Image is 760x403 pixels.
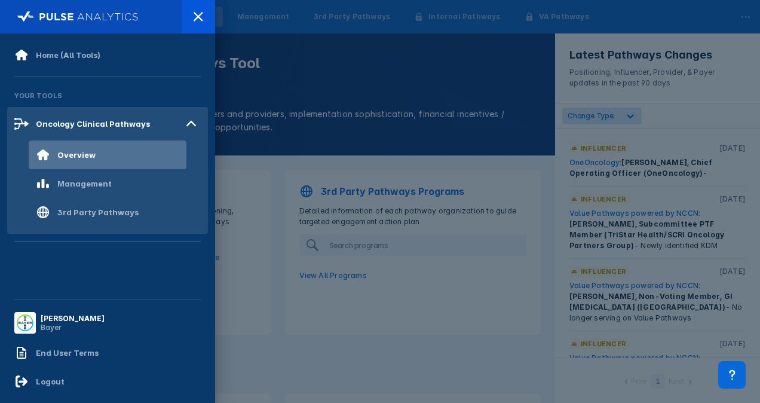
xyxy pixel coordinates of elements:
[7,198,208,227] a: 3rd Party Pathways
[36,50,100,60] div: Home (All Tools)
[718,361,746,389] div: Contact Support
[41,314,105,323] div: [PERSON_NAME]
[17,315,33,331] img: menu button
[7,169,208,198] a: Management
[7,338,208,367] a: End User Terms
[57,207,139,217] div: 3rd Party Pathways
[41,323,105,332] div: Bayer
[36,119,150,129] div: Oncology Clinical Pathways
[7,84,208,107] div: Your Tools
[36,377,65,386] div: Logout
[57,150,96,160] div: Overview
[57,179,112,188] div: Management
[7,41,208,69] a: Home (All Tools)
[17,8,139,25] img: pulse-logo-full-white.svg
[36,348,99,358] div: End User Terms
[7,141,208,169] a: Overview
